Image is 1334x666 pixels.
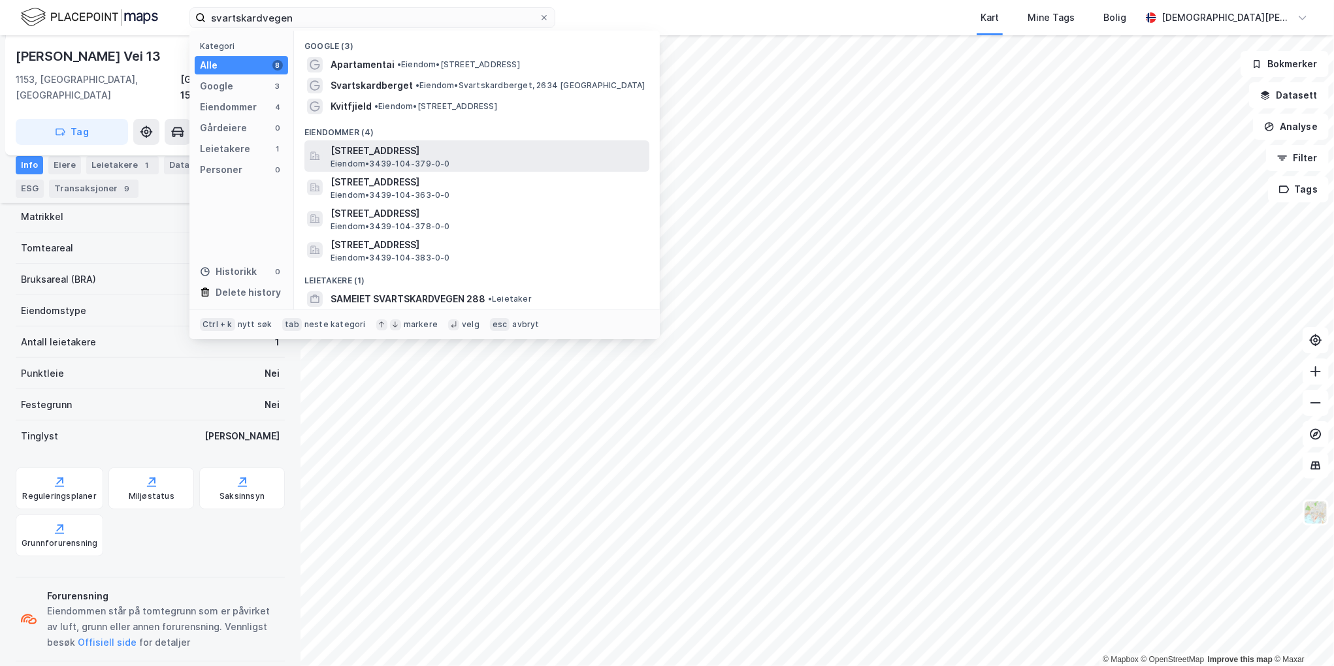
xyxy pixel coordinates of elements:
div: Info [16,155,43,174]
div: Punktleie [21,366,64,381]
div: 3 [272,81,283,91]
div: Kart [981,10,999,25]
div: 0 [272,266,283,277]
span: Svartskardberget [331,78,413,93]
div: Leietakere (1) [294,265,660,289]
div: Eiendommer (4) [294,117,660,140]
div: Leietakere [200,141,250,157]
div: 4 [272,102,283,112]
div: Gårdeiere [200,120,247,136]
div: neste kategori [304,319,366,330]
div: Alle [200,57,218,73]
span: • [374,101,378,111]
div: Eiere [48,155,81,174]
div: Matrikkel [21,209,63,225]
span: Eiendom • Svartskardberget, 2634 [GEOGRAPHIC_DATA] [415,80,645,91]
div: Google [200,78,233,94]
div: Bruksareal (BRA) [21,272,96,287]
a: OpenStreetMap [1141,655,1205,664]
div: Ctrl + k [200,318,235,331]
div: Datasett [164,155,229,174]
a: Mapbox [1103,655,1139,664]
div: [DEMOGRAPHIC_DATA][PERSON_NAME] [1162,10,1292,25]
div: Grunnforurensning [22,538,97,548]
input: Søk på adresse, matrikkel, gårdeiere, leietakere eller personer [206,8,539,27]
iframe: Chat Widget [1269,603,1334,666]
span: [STREET_ADDRESS] [331,174,644,190]
button: Analyse [1253,114,1329,140]
span: Eiendom • [STREET_ADDRESS] [397,59,520,70]
span: Eiendom • 3439-104-363-0-0 [331,190,450,200]
div: Personer [200,162,242,178]
div: Tinglyst [21,428,58,444]
div: Reguleringsplaner [23,491,97,501]
div: Antall leietakere [21,334,96,350]
div: Historikk [200,264,257,279]
div: Eiendommen står på tomtegrunn som er påvirket av luft, grunn eller annen forurensning. Vennligst ... [47,603,280,650]
div: 1 [275,334,280,350]
a: Improve this map [1208,655,1273,664]
div: Mine Tags [1028,10,1075,25]
div: 0 [272,165,283,175]
span: Kvitfjield [331,99,372,114]
div: Forurensning [47,588,280,604]
div: 0 [272,123,283,133]
span: Eiendom • [STREET_ADDRESS] [374,101,497,112]
div: Miljøstatus [129,491,174,501]
button: Filter [1266,145,1329,171]
span: Eiendom • 3439-104-383-0-0 [331,253,450,263]
button: Tag [16,119,128,145]
div: velg [462,319,480,330]
div: Nei [265,397,280,413]
span: Eiendom • 3439-104-378-0-0 [331,221,450,232]
span: [STREET_ADDRESS] [331,143,644,159]
div: [PERSON_NAME] Vei 13 [16,46,163,67]
span: • [415,80,419,90]
div: 1153, [GEOGRAPHIC_DATA], [GEOGRAPHIC_DATA] [16,72,180,103]
div: esc [490,318,510,331]
div: Eiendomstype [21,303,86,319]
div: Leietakere [86,155,159,174]
span: [STREET_ADDRESS] [331,237,644,253]
div: 1 [140,158,154,171]
div: Nei [265,366,280,381]
span: SAMEIET SVARTSKARDVEGEN 288 [331,291,485,307]
span: • [397,59,401,69]
div: Saksinnsyn [220,491,265,501]
div: ESG [16,179,44,197]
div: Transaksjoner [49,179,138,197]
div: markere [404,319,438,330]
span: Eiendom • 3439-104-379-0-0 [331,159,450,169]
div: 1 [272,144,283,154]
button: Bokmerker [1241,51,1329,77]
button: Tags [1268,176,1329,202]
div: Kategori [200,41,288,51]
div: Eiendommer [200,99,257,115]
img: logo.f888ab2527a4732fd821a326f86c7f29.svg [21,6,158,29]
div: Tomteareal [21,240,73,256]
div: tab [282,318,302,331]
div: nytt søk [238,319,272,330]
div: 9 [120,182,133,195]
span: [STREET_ADDRESS] [331,206,644,221]
div: [GEOGRAPHIC_DATA], 159/198 [180,72,285,103]
div: avbryt [512,319,539,330]
div: Google (3) [294,31,660,54]
div: Bolig [1103,10,1126,25]
div: [PERSON_NAME] [204,428,280,444]
span: Apartamentai [331,57,395,72]
span: Leietaker [488,294,532,304]
div: Festegrunn [21,397,72,413]
div: Delete history [216,285,281,300]
img: Z [1303,500,1328,525]
div: 8 [272,60,283,71]
span: • [488,294,492,304]
button: Datasett [1249,82,1329,108]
